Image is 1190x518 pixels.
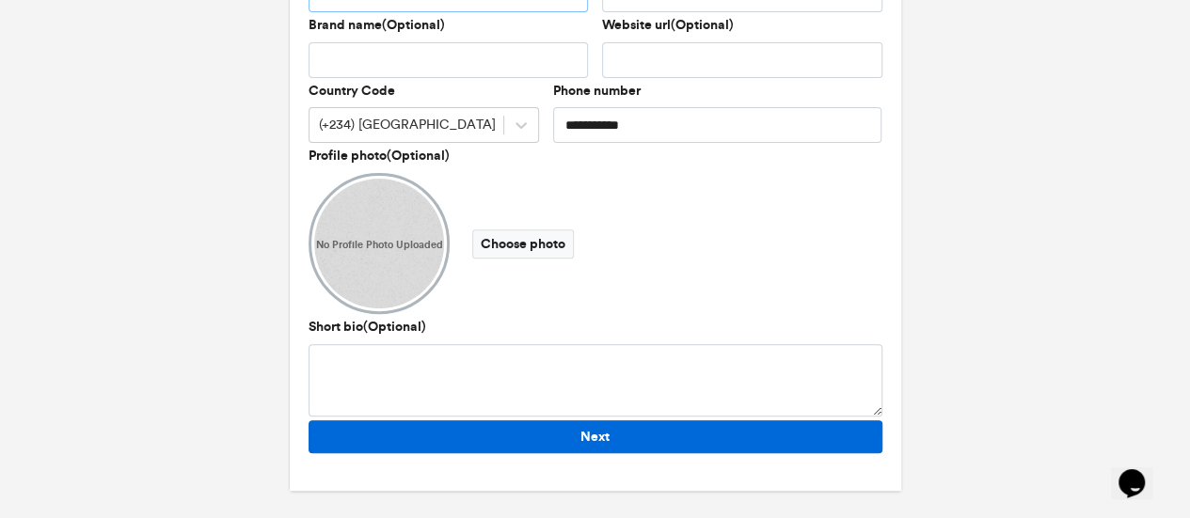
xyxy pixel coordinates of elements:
label: Website url(Optional) [602,16,734,35]
span: No Profile Photo Uploaded [316,238,443,252]
button: Next [309,420,882,453]
label: Phone number [553,82,641,101]
label: Country Code [309,82,395,101]
label: Short bio(Optional) [309,318,426,337]
img: User profile DP [309,173,450,314]
iframe: chat widget [1111,443,1171,499]
label: Choose photo [472,229,574,259]
label: Brand name(Optional) [309,16,445,35]
label: Profile photo(Optional) [309,147,450,165]
div: (+234) [GEOGRAPHIC_DATA] [319,117,496,135]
